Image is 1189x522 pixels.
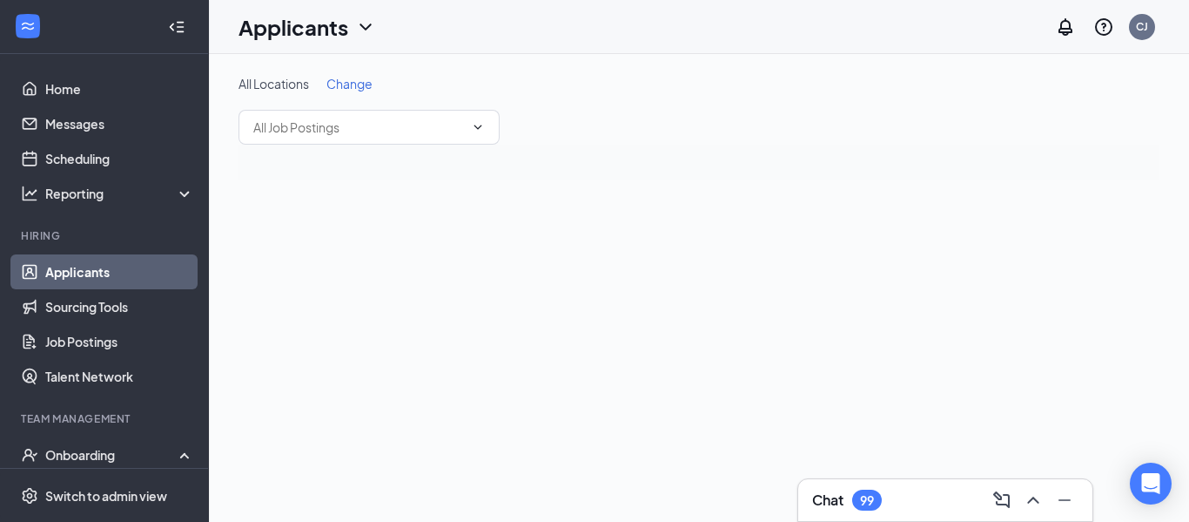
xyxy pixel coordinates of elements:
[238,76,309,92] span: All Locations
[1023,490,1044,511] svg: ChevronUp
[45,141,194,176] a: Scheduling
[45,106,194,141] a: Messages
[21,446,38,464] svg: UserCheck
[1055,17,1076,37] svg: Notifications
[238,12,348,42] h1: Applicants
[1136,19,1148,34] div: CJ
[45,254,194,289] a: Applicants
[21,411,191,426] div: Team Management
[355,17,376,37] svg: ChevronDown
[45,359,194,394] a: Talent Network
[1051,486,1078,514] button: Minimize
[45,289,194,324] a: Sourcing Tools
[168,18,185,36] svg: Collapse
[21,185,38,202] svg: Analysis
[253,118,464,137] input: All Job Postings
[1130,463,1172,505] div: Open Intercom Messenger
[988,486,1016,514] button: ComposeMessage
[21,228,191,243] div: Hiring
[991,490,1012,511] svg: ComposeMessage
[45,71,194,106] a: Home
[45,185,195,202] div: Reporting
[45,446,179,464] div: Onboarding
[1054,490,1075,511] svg: Minimize
[45,487,167,505] div: Switch to admin view
[1019,486,1047,514] button: ChevronUp
[860,493,874,508] div: 99
[1093,17,1114,37] svg: QuestionInfo
[45,324,194,359] a: Job Postings
[21,487,38,505] svg: Settings
[812,491,843,510] h3: Chat
[471,120,485,134] svg: ChevronDown
[326,76,373,92] span: Change
[19,17,37,35] svg: WorkstreamLogo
